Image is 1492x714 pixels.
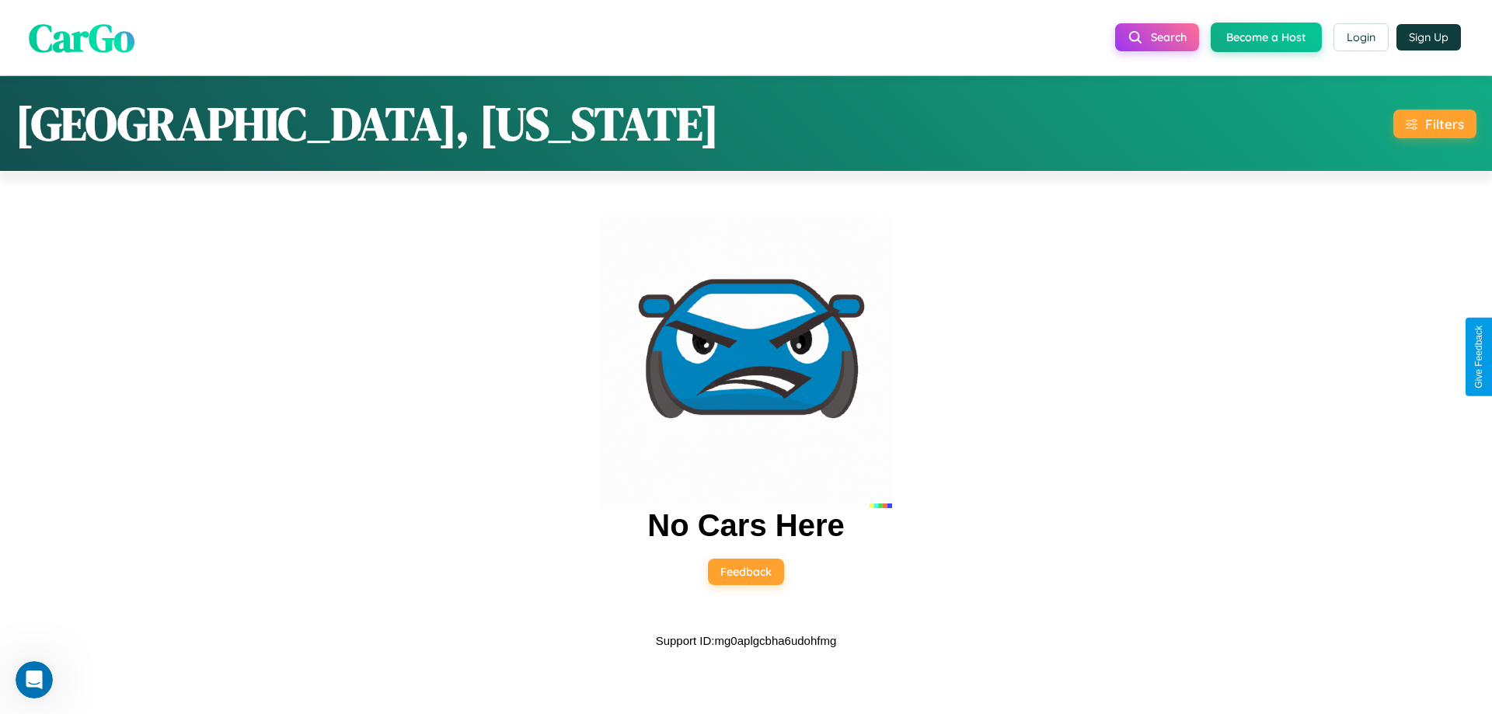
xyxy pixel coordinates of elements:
button: Search [1115,23,1199,51]
button: Feedback [708,559,784,585]
h2: No Cars Here [647,508,844,543]
h1: [GEOGRAPHIC_DATA], [US_STATE] [16,92,719,155]
span: CarGo [29,10,134,64]
div: Give Feedback [1473,326,1484,388]
iframe: Intercom live chat [16,661,53,698]
div: Filters [1425,116,1464,132]
span: Search [1151,30,1187,44]
button: Sign Up [1396,24,1461,51]
p: Support ID: mg0aplgcbha6udohfmg [656,630,837,651]
button: Login [1333,23,1389,51]
img: car [600,216,892,508]
button: Filters [1393,110,1476,138]
button: Become a Host [1211,23,1322,52]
